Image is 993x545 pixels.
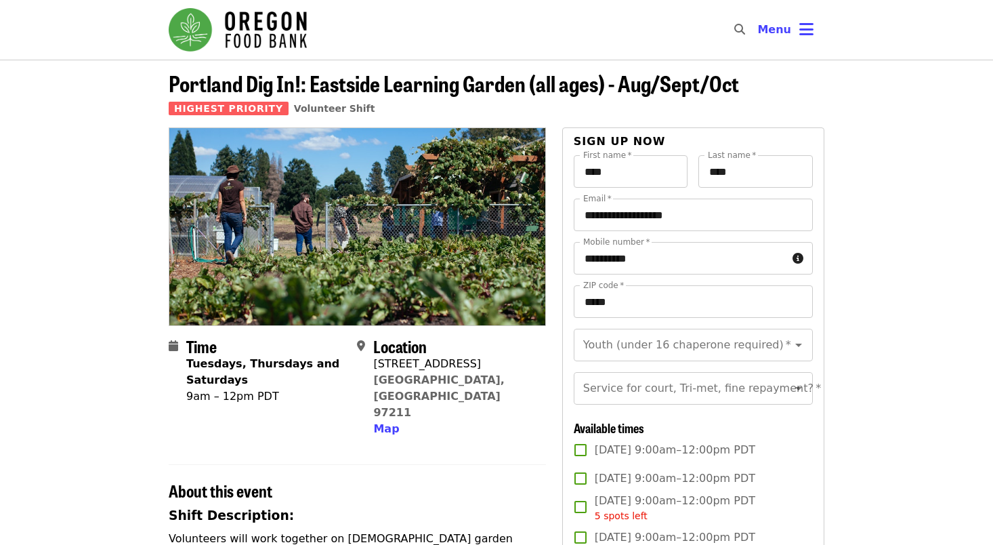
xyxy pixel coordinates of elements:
[799,20,814,39] i: bars icon
[595,470,755,487] span: [DATE] 9:00am–12:00pm PDT
[595,442,755,458] span: [DATE] 9:00am–12:00pm PDT
[373,356,534,372] div: [STREET_ADDRESS]
[708,151,756,159] label: Last name
[583,151,632,159] label: First name
[698,155,813,188] input: Last name
[357,340,365,352] i: map-marker-alt icon
[746,14,824,46] button: Toggle account menu
[294,103,375,114] a: Volunteer Shift
[574,285,813,318] input: ZIP code
[789,336,808,355] button: Open
[574,135,666,148] span: Sign up now
[574,155,688,188] input: First name
[169,102,289,115] span: Highest Priority
[789,379,808,398] button: Open
[757,23,791,36] span: Menu
[734,23,745,36] i: search icon
[169,67,739,99] span: Portland Dig In!: Eastside Learning Garden (all ages) - Aug/Sept/Oct
[574,242,787,275] input: Mobile number
[186,357,339,386] strong: Tuesdays, Thursdays and Saturdays
[583,281,624,289] label: ZIP code
[373,422,399,435] span: Map
[595,510,648,521] span: 5 spots left
[373,334,427,358] span: Location
[186,334,217,358] span: Time
[373,374,505,419] a: [GEOGRAPHIC_DATA], [GEOGRAPHIC_DATA] 97211
[583,195,612,203] label: Email
[574,199,813,231] input: Email
[169,479,272,502] span: About this event
[186,388,346,405] div: 9am – 12pm PDT
[595,493,755,523] span: [DATE] 9:00am–12:00pm PDT
[574,419,644,437] span: Available times
[169,340,178,352] i: calendar icon
[753,14,764,46] input: Search
[169,508,294,523] strong: Shift Description:
[373,421,399,437] button: Map
[793,252,803,265] i: circle-info icon
[169,128,545,325] img: Portland Dig In!: Eastside Learning Garden (all ages) - Aug/Sept/Oct organized by Oregon Food Bank
[583,238,650,246] label: Mobile number
[169,8,307,52] img: Oregon Food Bank - Home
